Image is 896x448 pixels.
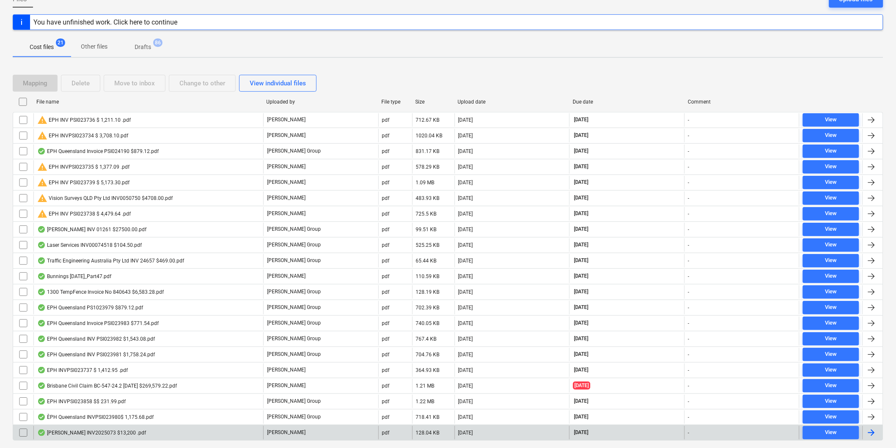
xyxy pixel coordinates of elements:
span: [DATE] [573,398,590,405]
span: warning [37,193,47,203]
div: EPH INVPSI023858 $$ 231.99.pdf [37,398,126,405]
div: Brisbane Civil Claim BC-547-24.2 [DATE] $269,579.22.pdf [37,382,177,389]
span: [DATE] [573,116,590,123]
p: [PERSON_NAME] Group [267,226,321,233]
div: pdf [382,164,390,170]
div: View [825,224,837,234]
div: View [825,318,837,328]
div: Traffic Engineering Australia Pty Ltd INV 24657 $469.00.pdf [37,257,184,264]
div: 364.93 KB [416,367,440,373]
div: - [688,242,689,248]
span: [DATE] [573,210,590,217]
button: View [803,160,859,174]
span: 21 [56,38,65,47]
div: pdf [382,336,390,342]
button: View [803,379,859,393]
div: Bunnings [DATE]_Part47.pdf [37,273,111,280]
div: - [688,352,689,358]
button: View [803,426,859,440]
button: View [803,145,859,158]
div: 831.17 KB [416,148,440,154]
div: [DATE] [458,211,473,217]
p: [PERSON_NAME] Group [267,241,321,249]
button: View [803,317,859,330]
div: pdf [382,383,390,389]
div: - [688,414,689,420]
p: [PERSON_NAME] [267,382,306,389]
div: OCR finished [37,257,46,264]
span: [DATE] [573,273,590,280]
div: pdf [382,273,390,279]
div: [DATE] [458,148,473,154]
div: Due date [573,99,681,105]
span: [DATE] [573,179,590,186]
div: OCR finished [37,414,46,421]
div: - [688,367,689,373]
div: pdf [382,289,390,295]
div: pdf [382,320,390,326]
div: View [825,115,837,125]
div: [DATE] [458,352,473,358]
div: OCR finished [37,382,46,389]
div: View [825,240,837,250]
div: View [825,271,837,281]
div: 767.4 KB [416,336,437,342]
p: [PERSON_NAME] [267,273,306,280]
span: warning [37,115,47,125]
div: 128.04 KB [416,430,440,436]
div: [DATE] [458,180,473,186]
button: View [803,191,859,205]
div: - [688,399,689,404]
div: pdf [382,117,390,123]
div: EPH Queensland Invoice PSI024190 $879.12.pdf [37,148,159,155]
div: 718.41 KB [416,414,440,420]
p: [PERSON_NAME] Group [267,304,321,311]
div: 525.25 KB [416,242,440,248]
div: EPH INV PSI023739 $ 5,173.30.pdf [37,178,130,188]
div: View [825,162,837,172]
p: [PERSON_NAME] [267,366,306,374]
div: EPH INV PSI023738 $ 4,479.64 .pdf [37,209,131,219]
div: EPH Queensland INV PSI023982 $1,543.08.pdf [37,336,155,342]
span: [DATE] [573,257,590,264]
span: [DATE] [573,382,590,390]
span: [DATE] [573,351,590,358]
div: 65.44 KB [416,258,437,264]
div: pdf [382,148,390,154]
span: [DATE] [573,335,590,342]
span: [DATE] [573,148,590,155]
div: 483.93 KB [416,195,440,201]
div: pdf [382,180,390,186]
div: [DATE] [458,399,473,404]
div: View [825,287,837,297]
button: View [803,270,859,283]
div: EPH INV PSI023736 $ 1,211.10 .pdf [37,115,131,125]
div: pdf [382,430,390,436]
div: OCR finished [37,304,46,311]
div: View [825,334,837,344]
span: [DATE] [573,194,590,202]
div: [DATE] [458,383,473,389]
div: pdf [382,399,390,404]
div: - [688,273,689,279]
div: [DATE] [458,320,473,326]
button: View [803,176,859,189]
div: Chat Widget [854,407,896,448]
div: View [825,365,837,375]
div: [DATE] [458,336,473,342]
div: [DATE] [458,430,473,436]
div: pdf [382,352,390,358]
span: [DATE] [573,304,590,311]
button: View [803,254,859,268]
div: EPH INVPSI023737 $ 1,412.95 .pdf [37,367,128,374]
div: [DATE] [458,242,473,248]
div: pdf [382,227,390,232]
div: OCR finished [37,242,46,249]
div: You have unfinished work. Click here to continue [33,18,177,26]
div: - [688,383,689,389]
div: File name [36,99,260,105]
div: [DATE] [458,117,473,123]
div: OCR finished [37,320,46,327]
p: [PERSON_NAME] Group [267,398,321,405]
div: - [688,289,689,295]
